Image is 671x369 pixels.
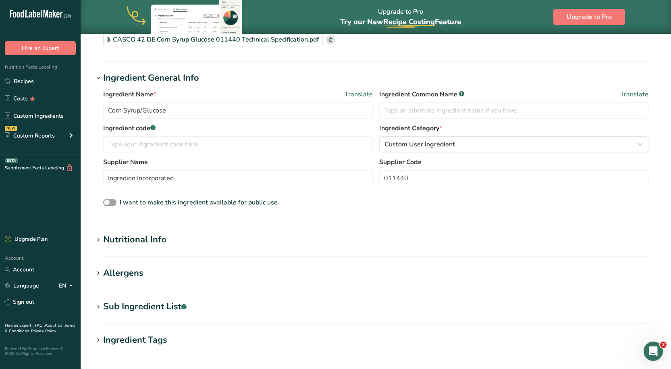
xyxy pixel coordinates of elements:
[5,131,55,140] div: Custom Reports
[103,71,199,85] div: Ingredient General Info
[567,12,612,22] span: Upgrade to Pro
[103,33,323,46] div: CASCO 42 DE Corn Syrup Glucose 011440 Technical Specification.pdf
[660,342,667,348] span: 2
[103,334,167,347] div: Ingredient Tags
[5,279,39,293] a: Language
[103,233,166,246] div: Nutritional Info
[103,170,373,186] input: Type your supplier name here
[5,126,17,131] div: NEW
[59,281,76,291] div: EN
[120,198,278,207] span: I want to make this ingredient available for public use
[103,136,373,152] input: Type your ingredient code here
[103,157,373,167] label: Supplier Name
[5,323,33,328] a: Hire an Expert .
[340,0,461,34] div: Upgrade to Pro
[5,236,48,244] div: Upgrade Plan
[379,102,649,119] input: Type an alternate ingredient name if you have
[379,90,464,99] span: Ingredient Common Name
[5,346,76,356] div: Powered By FoodLabelMaker © 2025 All Rights Reserved
[103,267,143,280] div: Allergens
[384,140,455,149] span: Custom User Ingredient
[379,136,649,152] button: Custom User Ingredient
[345,90,373,99] span: Translate
[379,170,649,186] input: Type your supplier code here
[5,323,75,334] a: Terms & Conditions .
[553,9,625,25] button: Upgrade to Pro
[35,323,45,328] a: FAQ .
[5,158,18,163] div: BETA
[103,102,373,119] input: Type your ingredient name here
[379,123,649,133] label: Ingredient Category
[644,342,663,361] iframe: Intercom live chat
[103,90,156,99] span: Ingredient Name
[103,123,373,133] label: Ingredient code
[45,323,64,328] a: About Us .
[340,17,461,27] span: Try our New Feature
[103,300,187,313] div: Sub Ingredient List
[383,17,435,27] span: Recipe Costing
[620,90,648,99] span: Translate
[5,41,76,55] button: Hire an Expert
[379,157,649,167] label: Supplier Code
[31,328,56,334] a: Privacy Policy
